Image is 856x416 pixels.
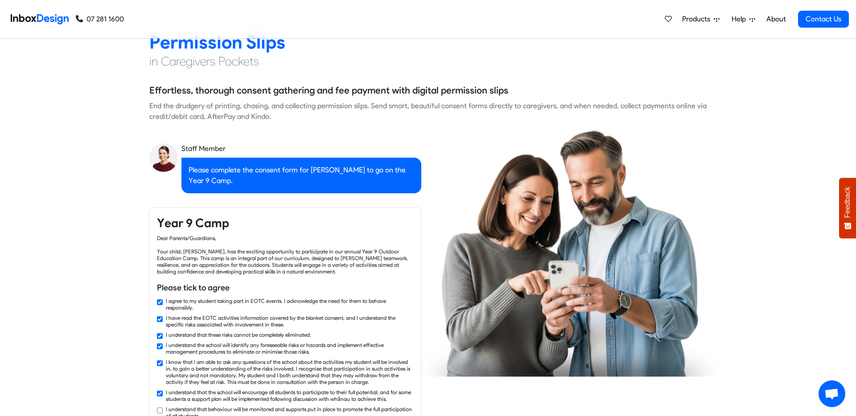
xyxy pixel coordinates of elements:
[76,14,124,24] a: 07 281 1600
[819,380,845,407] a: Open chat
[149,84,508,97] h5: Effortless, thorough consent gathering and fee payment with digital permission slips
[181,143,421,154] div: Staff Member
[679,10,723,28] a: Products
[149,31,707,53] h2: Permission Slips
[732,14,749,24] span: Help
[728,10,759,28] a: Help
[682,14,714,24] span: Products
[166,298,414,311] label: I agree to my student taking part in EOTC events. I acknowledge the need for them to behave respo...
[166,331,311,338] label: I understand that these risks cannot be completely eliminated.
[764,10,788,28] a: About
[166,314,414,328] label: I have read the EOTC activities information covered by the blanket consent, and I understand the ...
[166,389,414,402] label: I understand that the school will encourage all students to participate to their full potential, ...
[157,235,414,275] div: Dear Parents/Guardians, Your child, [PERSON_NAME], has the exciting opportunity to participate in...
[157,215,414,231] h4: Year 9 Camp
[166,359,414,385] label: I know that I am able to ask any questions of the school about the activities my student will be ...
[149,143,178,172] img: staff_avatar.png
[844,187,852,218] span: Feedback
[181,158,421,193] div: Please complete the consent form for [PERSON_NAME] to go on the Year 9 Camp.
[149,53,707,69] h4: in Caregivers Pockets
[166,342,414,355] label: I understand the school will identify any foreseeable risks or hazards and implement effective ma...
[798,11,849,28] a: Contact Us
[149,101,707,122] div: End the drudgery of printing, chasing, and collecting permission slips. Send smart, beautiful con...
[839,178,856,238] button: Feedback - Show survey
[418,130,724,376] img: parents_using_phone.png
[157,282,414,294] h6: Please tick to agree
